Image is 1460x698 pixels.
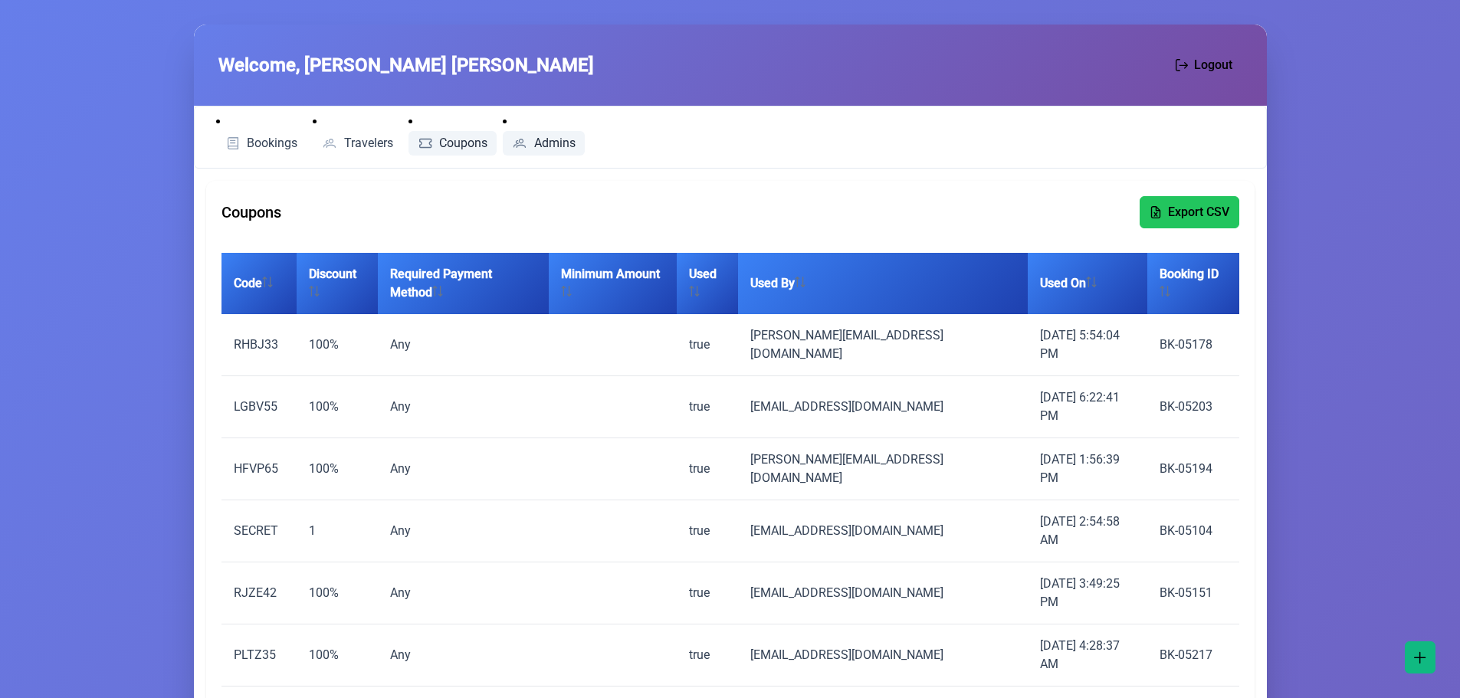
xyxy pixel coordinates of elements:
[297,376,378,438] td: 100%
[297,314,378,376] td: 100%
[677,562,738,624] td: true
[738,438,1028,500] td: [PERSON_NAME][EMAIL_ADDRESS][DOMAIN_NAME]
[297,253,378,314] th: Discount
[344,137,393,149] span: Travelers
[534,137,576,149] span: Admins
[1140,196,1239,228] button: Export CSV
[297,562,378,624] td: 100%
[677,438,738,500] td: true
[297,624,378,687] td: 100%
[677,253,738,314] th: Used
[221,500,297,562] td: SECRET
[216,131,307,156] a: Bookings
[738,314,1028,376] td: [PERSON_NAME][EMAIL_ADDRESS][DOMAIN_NAME]
[313,131,402,156] a: Travelers
[1147,562,1239,624] td: BK-05151
[1166,49,1242,81] button: Logout
[738,376,1028,438] td: [EMAIL_ADDRESS][DOMAIN_NAME]
[1028,562,1147,624] td: [DATE] 3:49:25 PM
[439,137,487,149] span: Coupons
[738,562,1028,624] td: [EMAIL_ADDRESS][DOMAIN_NAME]
[1028,624,1147,687] td: [DATE] 4:28:37 AM
[408,131,497,156] a: Coupons
[313,113,402,156] li: Travelers
[216,113,307,156] li: Bookings
[378,624,549,687] td: Any
[297,500,378,562] td: 1
[378,438,549,500] td: Any
[1147,253,1239,314] th: Booking ID
[378,500,549,562] td: Any
[1194,56,1232,74] span: Logout
[1028,253,1147,314] th: Used On
[503,113,585,156] li: Admins
[677,376,738,438] td: true
[503,131,585,156] a: Admins
[247,137,297,149] span: Bookings
[1147,376,1239,438] td: BK-05203
[221,438,297,500] td: HFVP65
[378,314,549,376] td: Any
[677,314,738,376] td: true
[378,253,549,314] th: Required Payment Method
[221,314,297,376] td: RHBJ33
[1147,624,1239,687] td: BK-05217
[1147,314,1239,376] td: BK-05178
[549,253,677,314] th: Minimum Amount
[1147,500,1239,562] td: BK-05104
[1168,203,1229,221] span: Export CSV
[677,624,738,687] td: true
[1028,438,1147,500] td: [DATE] 1:56:39 PM
[218,51,594,79] span: Welcome, [PERSON_NAME] [PERSON_NAME]
[221,253,297,314] th: Code
[1028,376,1147,438] td: [DATE] 6:22:41 PM
[221,376,297,438] td: LGBV55
[1028,314,1147,376] td: [DATE] 5:54:04 PM
[1147,438,1239,500] td: BK-05194
[378,562,549,624] td: Any
[738,500,1028,562] td: [EMAIL_ADDRESS][DOMAIN_NAME]
[1028,500,1147,562] td: [DATE] 2:54:58 AM
[378,376,549,438] td: Any
[221,624,297,687] td: PLTZ35
[677,500,738,562] td: true
[221,562,297,624] td: RJZE42
[221,201,281,224] span: Coupons
[738,624,1028,687] td: [EMAIL_ADDRESS][DOMAIN_NAME]
[297,438,378,500] td: 100%
[738,253,1028,314] th: Used By
[408,113,497,156] li: Coupons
